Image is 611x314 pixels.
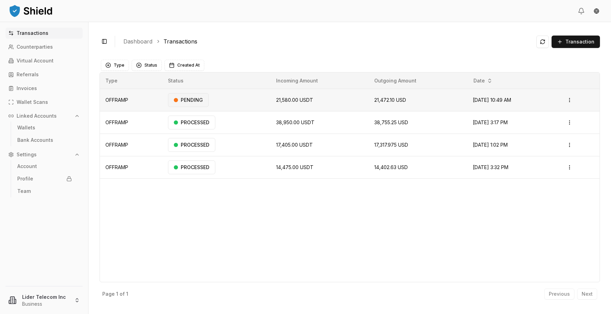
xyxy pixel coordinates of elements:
[116,292,118,296] p: 1
[374,142,408,148] span: 17,317.975 USD
[123,37,152,46] a: Dashboard
[100,156,162,179] td: OFFRAMP
[6,83,83,94] a: Invoices
[17,138,53,143] p: Bank Accounts
[17,164,37,169] p: Account
[162,72,271,89] th: Status
[132,60,162,71] button: Status
[17,125,35,130] p: Wallets
[17,45,53,49] p: Counterparties
[6,110,83,121] button: Linked Accounts
[102,292,115,296] p: Page
[17,176,33,181] p: Profile
[100,111,162,134] td: OFFRAMP
[168,138,215,152] div: PROCESSED
[374,97,406,103] span: 21,472.10 USD
[374,119,408,125] span: 38,755.25 USD
[163,37,197,46] a: Transactions
[471,75,495,86] button: Date
[473,97,511,103] span: [DATE] 10:49 AM
[22,293,69,301] p: Lider Telecom Inc
[120,292,125,296] p: of
[6,97,83,108] a: Wallet Scans
[17,114,57,118] p: Linked Accounts
[15,161,75,172] a: Account
[126,292,128,296] p: 1
[100,72,162,89] th: Type
[369,72,467,89] th: Outgoing Amount
[17,152,37,157] p: Settings
[8,4,53,18] img: ShieldPay Logo
[15,135,75,146] a: Bank Accounts
[168,116,215,129] div: PROCESSED
[101,60,129,71] button: Type
[15,186,75,197] a: Team
[565,38,594,45] span: Transaction
[276,119,314,125] span: 38,950.00 USDT
[17,72,39,77] p: Referrals
[100,134,162,156] td: OFFRAMP
[6,28,83,39] a: Transactions
[168,93,209,107] div: PENDING
[15,173,75,184] a: Profile
[164,60,204,71] button: Created At
[100,89,162,111] td: OFFRAMP
[17,58,54,63] p: Virtual Account
[17,31,48,36] p: Transactions
[123,37,531,46] nav: breadcrumb
[6,55,83,66] a: Virtual Account
[473,119,508,125] span: [DATE] 3:17 PM
[168,160,215,174] div: PROCESSED
[177,62,200,68] span: Created At
[15,122,75,133] a: Wallets
[276,97,313,103] span: 21,580.00 USDT
[6,41,83,52] a: Counterparties
[22,301,69,307] p: Business
[271,72,368,89] th: Incoming Amount
[17,189,31,194] p: Team
[17,100,48,105] p: Wallet Scans
[374,164,408,170] span: 14,402.63 USD
[3,289,85,311] button: Lider Telecom IncBusiness
[276,142,313,148] span: 17,405.00 USDT
[6,69,83,80] a: Referrals
[17,86,37,91] p: Invoices
[276,164,313,170] span: 14,475.00 USDT
[552,36,600,48] button: Transaction
[6,149,83,160] button: Settings
[473,142,508,148] span: [DATE] 1:02 PM
[473,164,508,170] span: [DATE] 3:32 PM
